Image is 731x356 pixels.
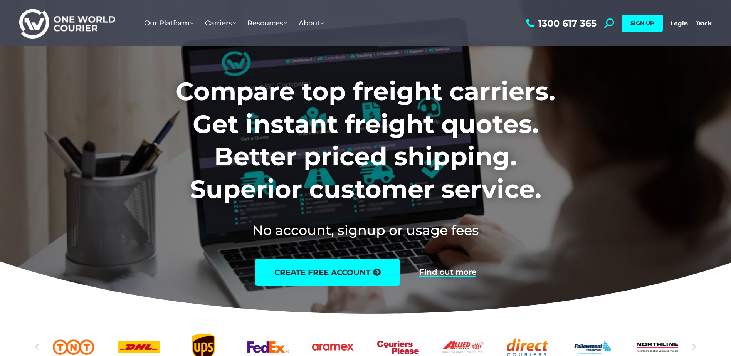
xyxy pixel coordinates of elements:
a: About [293,11,329,35]
a: SIGN UP [622,15,663,32]
img: One World Courier [19,8,115,39]
span: Carriers [205,19,236,27]
a: create free account [255,259,400,286]
span: About [299,19,324,27]
a: Find out more [419,268,476,277]
a: Login [671,20,688,27]
a: Track [696,20,712,27]
h1: Compare top freight carriers. Get instant freight quotes. Better priced shipping. Superior custom... [125,75,606,205]
a: Resources [242,11,293,35]
h2: No account, signup or usage fees [125,221,606,240]
a: Carriers [199,11,242,35]
a: Our Platform [138,11,199,35]
span: SIGN UP [630,20,654,27]
a: 1300 617 365 [524,18,597,28]
span: Our Platform [144,19,193,27]
span: Resources [247,19,287,27]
